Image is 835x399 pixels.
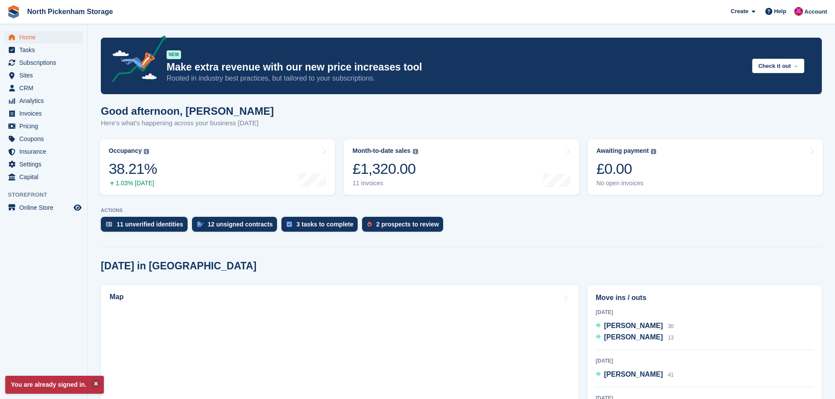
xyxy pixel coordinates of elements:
[604,322,663,329] span: [PERSON_NAME]
[4,133,83,145] a: menu
[4,69,83,81] a: menu
[106,222,112,227] img: verify_identity-adf6edd0f0f0b5bbfe63781bf79b02c33cf7c696d77639b501bdc392416b5a36.svg
[19,201,72,214] span: Online Store
[101,105,274,117] h1: Good afternoon, [PERSON_NAME]
[596,308,814,316] div: [DATE]
[804,7,827,16] span: Account
[109,180,157,187] div: 1.03% [DATE]
[588,139,823,195] a: Awaiting payment £0.00 No open invoices
[362,217,448,236] a: 2 prospects to review
[101,260,256,272] h2: [DATE] in [GEOGRAPHIC_DATA]
[596,369,674,381] a: [PERSON_NAME] 41
[367,222,372,227] img: prospect-51fa495bee0391a8d652442698ab0144808aea92771e9ea1ae160a38d050c398.svg
[109,160,157,178] div: 38.21%
[101,118,274,128] p: Here's what's happening across your business [DATE]
[4,56,83,69] a: menu
[4,44,83,56] a: menu
[296,221,353,228] div: 3 tasks to complete
[651,149,656,154] img: icon-info-grey-7440780725fd019a000dd9b08b2336e03edf1995a4989e88bcd33f0948082b44.svg
[110,293,124,301] h2: Map
[604,333,663,341] span: [PERSON_NAME]
[5,376,104,394] p: You are already signed in.
[100,139,335,195] a: Occupancy 38.21% 1.03% [DATE]
[4,95,83,107] a: menu
[8,191,87,199] span: Storefront
[19,95,72,107] span: Analytics
[105,35,166,85] img: price-adjustments-announcement-icon-8257ccfd72463d97f412b2fc003d46551f7dbcb40ab6d574587a9cd5c0d94...
[344,139,579,195] a: Month-to-date sales £1,320.00 11 invoices
[668,335,674,341] span: 13
[101,208,822,213] p: ACTIONS
[167,74,745,83] p: Rooted in industry best practices, but tailored to your subscriptions.
[597,160,657,178] div: £0.00
[4,107,83,120] a: menu
[19,158,72,170] span: Settings
[668,372,674,378] span: 41
[752,59,804,73] button: Check it out →
[72,202,83,213] a: Preview store
[19,82,72,94] span: CRM
[19,31,72,43] span: Home
[19,133,72,145] span: Coupons
[7,5,20,18] img: stora-icon-8386f47178a22dfd0bd8f6a31ec36ba5ce8667c1dd55bd0f319d3a0aa187defe.svg
[192,217,282,236] a: 12 unsigned contracts
[101,217,192,236] a: 11 unverified identities
[352,147,410,155] div: Month-to-date sales
[774,7,786,16] span: Help
[352,160,418,178] div: £1,320.00
[19,145,72,158] span: Insurance
[597,180,657,187] div: No open invoices
[19,171,72,183] span: Capital
[4,201,83,214] a: menu
[197,222,203,227] img: contract_signature_icon-13c848040528278c33f63329250d36e43548de30e8caae1d1a13099fd9432cc5.svg
[4,120,83,132] a: menu
[668,323,674,329] span: 30
[109,147,142,155] div: Occupancy
[167,61,745,74] p: Make extra revenue with our new price increases tool
[19,107,72,120] span: Invoices
[4,31,83,43] a: menu
[281,217,362,236] a: 3 tasks to complete
[287,222,292,227] img: task-75834270c22a3079a89374b754ae025e5fb1db73e45f91037f5363f120a921f8.svg
[4,145,83,158] a: menu
[208,221,273,228] div: 12 unsigned contracts
[117,221,183,228] div: 11 unverified identities
[604,371,663,378] span: [PERSON_NAME]
[596,357,814,365] div: [DATE]
[24,4,117,19] a: North Pickenham Storage
[596,321,674,332] a: [PERSON_NAME] 30
[144,149,149,154] img: icon-info-grey-7440780725fd019a000dd9b08b2336e03edf1995a4989e88bcd33f0948082b44.svg
[19,120,72,132] span: Pricing
[731,7,748,16] span: Create
[596,293,814,303] h2: Move ins / outs
[19,69,72,81] span: Sites
[794,7,803,16] img: Dylan Taylor
[167,50,181,59] div: NEW
[4,171,83,183] a: menu
[19,56,72,69] span: Subscriptions
[597,147,649,155] div: Awaiting payment
[352,180,418,187] div: 11 invoices
[413,149,418,154] img: icon-info-grey-7440780725fd019a000dd9b08b2336e03edf1995a4989e88bcd33f0948082b44.svg
[4,82,83,94] a: menu
[19,44,72,56] span: Tasks
[4,158,83,170] a: menu
[596,332,674,343] a: [PERSON_NAME] 13
[376,221,439,228] div: 2 prospects to review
